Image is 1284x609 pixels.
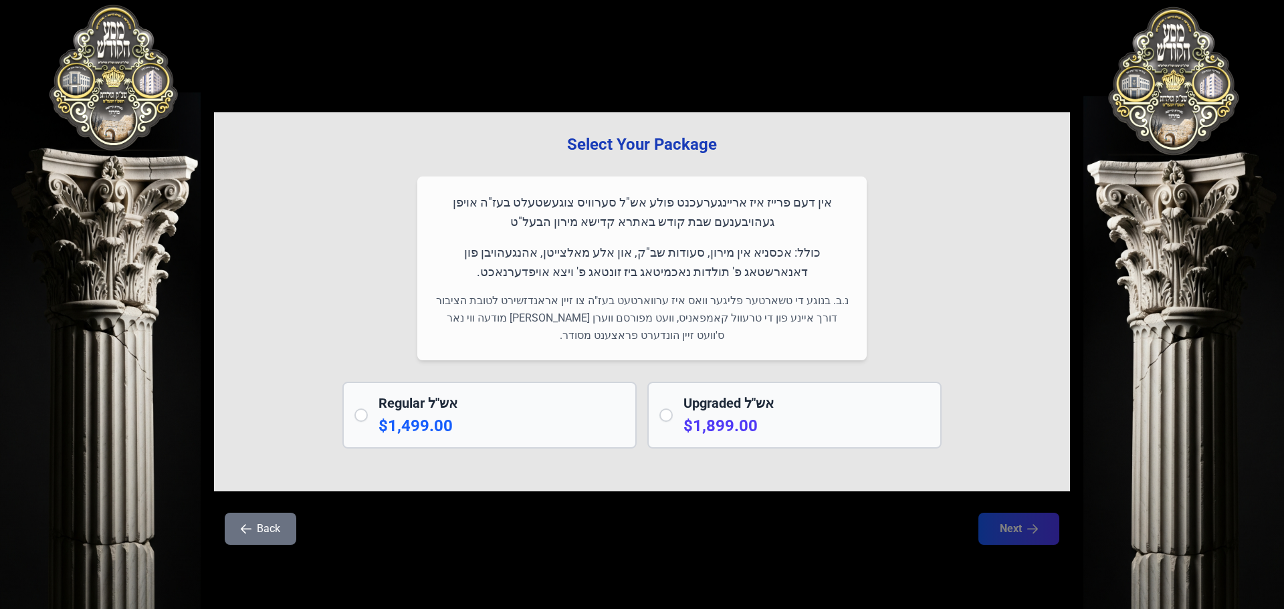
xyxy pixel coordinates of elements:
[683,394,930,412] h2: Upgraded אש"ל
[235,134,1049,155] h3: Select Your Package
[433,243,851,282] p: כולל: אכסניא אין מירון, סעודות שב"ק, און אלע מאלצייטן, אהנגעהויבן פון דאנארשטאג פ' תולדות נאכמיטא...
[433,292,851,344] p: נ.ב. בנוגע די טשארטער פליגער וואס איז ערווארטעט בעז"ה צו זיין אראנדזשירט לטובת הציבור דורך איינע ...
[379,394,625,412] h2: Regular אש"ל
[225,513,296,545] button: Back
[379,415,625,437] p: $1,499.00
[683,415,930,437] p: $1,899.00
[433,193,851,232] p: אין דעם פרייז איז אריינגערעכנט פולע אש"ל סערוויס צוגעשטעלט בעז"ה אויפן געהויבענעם שבת קודש באתרא ...
[978,513,1059,545] button: Next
